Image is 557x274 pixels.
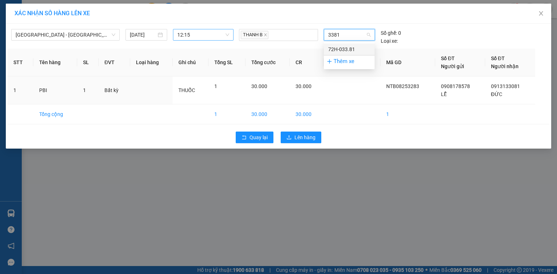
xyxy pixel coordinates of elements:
input: 11/08/2025 [130,31,156,39]
div: 72H-033.81 [328,45,370,53]
span: 1 [214,83,217,89]
span: Người gửi [441,63,464,69]
span: Người nhận [491,63,519,69]
th: Tên hàng [33,49,77,76]
span: LỄ [441,91,447,97]
span: Sài Gòn - Bà Rịa (Hàng Hoá) [16,29,115,40]
span: XÁC NHẬN SỐ HÀNG LÊN XE [15,10,90,17]
td: 1 [380,104,435,124]
th: Ghi chú [173,49,208,76]
span: Quay lại [249,133,268,141]
td: 30.000 [290,104,324,124]
th: STT [8,49,33,76]
button: Close [531,4,551,24]
span: close [538,11,544,16]
span: 12:15 [177,29,230,40]
th: ĐVT [99,49,130,76]
span: 0908178578 [441,83,470,89]
span: 30.000 [251,83,267,89]
td: 1 [209,104,246,124]
div: 0 [381,29,401,37]
span: upload [286,135,292,141]
td: 1 [8,76,33,104]
span: plus [327,59,332,64]
span: Lên hàng [294,133,315,141]
span: close [264,33,267,37]
span: Số ĐT [491,55,505,61]
span: 30.000 [296,83,311,89]
span: rollback [242,135,247,141]
span: 0913133081 [491,83,520,89]
span: THANH B [241,31,268,39]
th: Tổng SL [209,49,246,76]
td: Tổng cộng [33,104,77,124]
span: ĐỨC [491,91,502,97]
th: SL [77,49,99,76]
button: uploadLên hàng [281,132,321,143]
div: 72H-033.81 [324,43,375,55]
td: Bất kỳ [99,76,130,104]
span: 1 [83,87,86,93]
th: CR [290,49,324,76]
th: Mã GD [380,49,435,76]
span: Loại xe: [381,37,398,45]
span: Số ghế: [381,29,397,37]
td: PBI [33,76,77,104]
div: Thêm xe [324,55,375,68]
button: rollbackQuay lại [236,132,273,143]
th: Loại hàng [130,49,173,76]
span: THUỐC [178,87,195,93]
span: Số ĐT [441,55,455,61]
td: 30.000 [246,104,290,124]
span: NTB08253283 [386,83,419,89]
th: Tổng cước [246,49,290,76]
